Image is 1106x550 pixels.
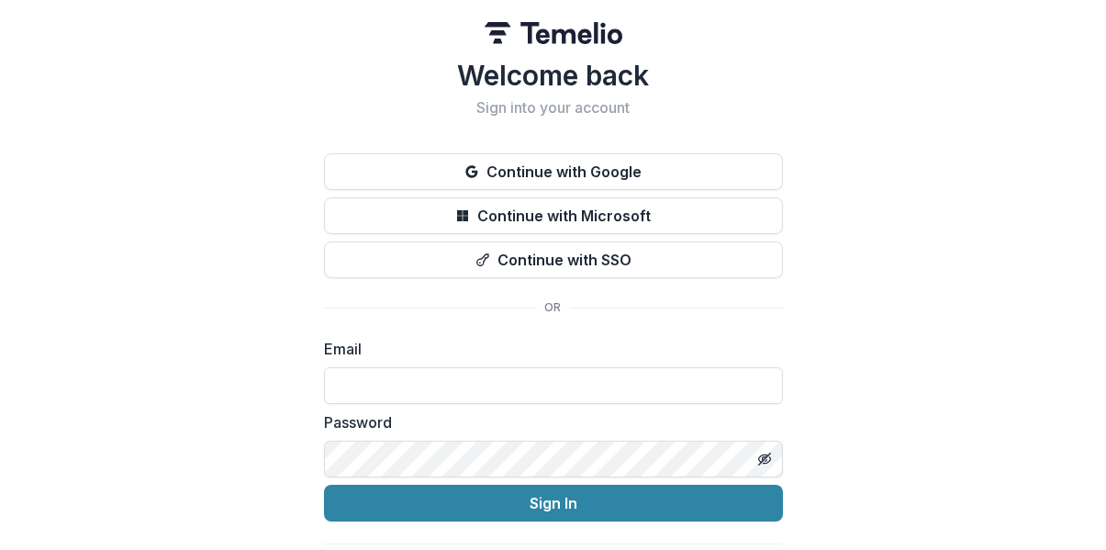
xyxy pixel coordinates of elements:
label: Email [324,338,772,360]
button: Continue with Google [324,153,783,190]
label: Password [324,411,772,433]
button: Continue with SSO [324,241,783,278]
img: Temelio [485,22,622,44]
h2: Sign into your account [324,99,783,117]
button: Continue with Microsoft [324,197,783,234]
button: Sign In [324,485,783,522]
h1: Welcome back [324,59,783,92]
button: Toggle password visibility [750,444,779,474]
